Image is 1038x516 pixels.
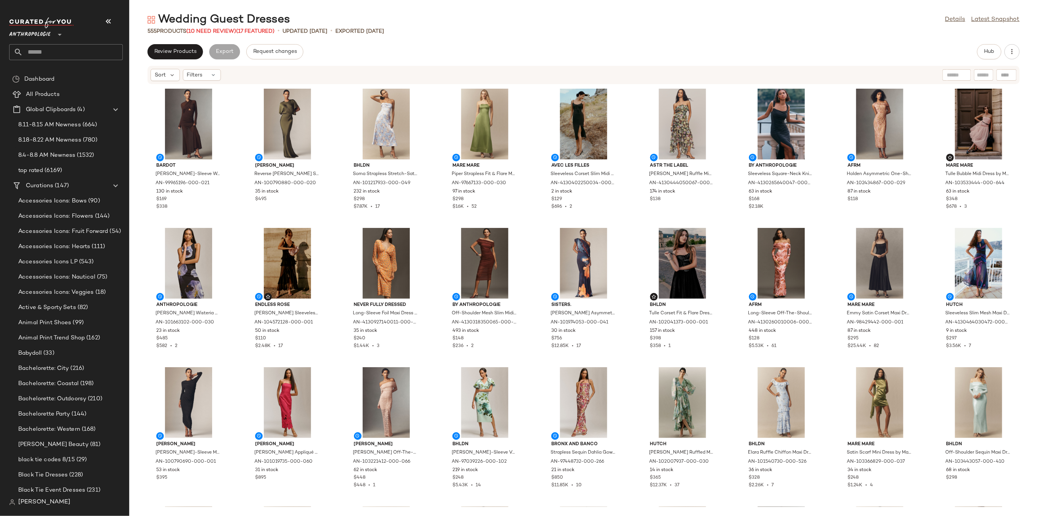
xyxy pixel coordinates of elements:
span: BHLDN [452,441,517,448]
img: 104572128_001_d10 [249,228,326,299]
img: svg%3e [266,295,270,299]
span: (17 Featured) [236,29,275,34]
span: Strapless Sequin Dahlia Gown by Bronx and Banco, Women's, Size: XS, Polyester/Elastane/Mesh at An... [551,449,615,456]
img: 4130318350065_061_b [446,228,523,299]
img: 97667133_030_b [446,89,523,159]
span: Sleeveless Corset Slim Midi Dress by Avec Les Filles in Brown, Women's, Size: 10, Polyester/Elast... [551,171,615,178]
span: AN-97667133-000-030 [452,180,506,187]
span: (82) [76,303,88,312]
span: Mare Mare [848,441,912,448]
span: [PERSON_NAME] Beauty [18,440,89,449]
span: [PERSON_NAME] [354,441,419,448]
span: 17 [278,344,283,349]
span: $297 [946,335,957,342]
span: $248 [848,475,859,481]
span: Mare Mare [452,162,517,169]
span: AN-101540730-000-526 [748,459,807,465]
span: 8.4-8.8 AM Newness [18,151,76,160]
span: 2 [471,344,474,349]
span: Filters [187,71,203,79]
span: 35 in stock [354,328,378,334]
span: Bachelorette: City [18,364,69,373]
span: (4) [76,105,84,114]
span: 61 [772,344,777,349]
div: Wedding Guest Dresses [148,12,290,27]
span: 14 in stock [650,467,674,474]
span: Bachelorette: Outdoorsy [18,395,86,403]
span: Accessories Icons: Bows [18,197,87,205]
span: $2.26K [749,483,764,488]
span: Active & Sporty Sets [18,303,76,312]
span: $16K [452,204,464,209]
span: $129 [551,196,562,203]
span: $448 [354,483,366,488]
span: • [764,344,772,349]
span: Long-Sleeve Foil Maxi Dress by Never Fully Dressed in Ivory, Women's, Size: 16W, Viscose/Metal at... [353,310,418,317]
span: top rated [18,166,43,175]
span: 2 [570,204,572,209]
span: • [271,344,278,349]
span: BHLDN [650,302,715,309]
img: 103221412_066_b [348,367,425,438]
span: [PERSON_NAME] Ruffled Maxi Dress by Hutch in Green, Women's, Size: Small, Polyester/Chiffon at An... [649,449,714,456]
span: 53 in stock [156,467,180,474]
span: 68 in stock [946,467,970,474]
span: $240 [354,335,366,342]
img: 4130260010006_067_b [743,228,820,299]
span: • [667,483,675,488]
span: Piper Strapless Fit & Flare Maxi Dress by Mare Mare in Green, Women's, Size: Large, Polyester/Vis... [452,171,516,178]
img: 101019735_060_b [249,367,326,438]
span: • [764,483,772,488]
span: Request changes [253,49,297,55]
span: AN-97039226-000-102 [452,459,507,465]
span: • [568,483,576,488]
img: 99965196_021_b [150,89,227,159]
span: (6169) [43,166,62,175]
span: 219 in stock [452,467,478,474]
span: $1.24K [848,483,862,488]
span: • [464,204,471,209]
span: $2.18K [749,204,764,209]
span: $2.48K [255,344,271,349]
span: • [368,204,376,209]
span: AFRM [848,162,912,169]
span: $448 [354,475,366,481]
span: 97 in stock [452,188,475,195]
span: (144) [94,212,110,221]
img: 102434867_029_b [841,89,918,159]
span: Babydoll [18,349,42,358]
span: [PERSON_NAME] Appliqué Bustier Maxi Dress by [PERSON_NAME] in Red, Women's, Size: 8, Polyester at... [254,449,319,456]
span: (168) [80,425,96,434]
span: $5.53K [749,344,764,349]
span: AN-101974053-000-041 [551,319,608,326]
span: (210) [86,395,102,403]
span: (162) [85,334,100,342]
span: 23 in stock [156,328,180,334]
a: Latest Snapshot [971,15,1020,24]
span: $338 [156,204,167,209]
span: $3.56K [946,344,962,349]
span: AN-100790880-000-020 [254,180,316,187]
img: 100790880_020_b [249,89,326,159]
span: 3 [377,344,380,349]
span: $485 [156,335,168,342]
span: Bachelorette: Coastal [18,379,79,388]
span: AN-101019735-000-060 [254,459,313,465]
span: AN-99965196-000-021 [156,180,210,187]
span: 14 [476,483,481,488]
span: Satin Scarf Mini Dress by Mare Mare in Green, Women's, Size: Small, Polyester at Anthropologie [847,449,911,456]
span: 555 [148,29,157,34]
span: AN-98429442-000-001 [847,319,903,326]
span: By Anthropologie [749,162,814,169]
span: Bachelorette Party [18,410,70,419]
span: AN-102041373-000-001 [649,319,708,326]
img: 97039226_102_b [446,367,523,438]
span: $696 [551,204,562,209]
span: AN-97448732-000-266 [551,459,604,465]
img: cfy_white_logo.C9jOOHJF.svg [9,18,74,28]
span: • [278,27,279,36]
img: 103533444_644_d10 [940,89,1017,159]
img: svg%3e [9,499,15,505]
img: 102007937_030_b [644,367,721,438]
span: 30 in stock [551,328,576,334]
